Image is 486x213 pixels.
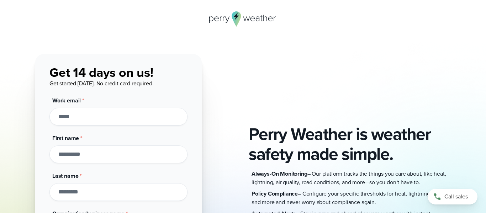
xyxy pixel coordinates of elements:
[252,190,451,207] p: – Configure your specific thresholds for heat, lightning, wind, and more and never worry about co...
[52,172,78,180] span: Last name
[252,190,298,198] strong: Policy Compliance
[52,96,81,105] span: Work email
[252,170,451,187] p: – Our platform tracks the things you care about, like heat, lightning, air quality, road conditio...
[249,124,451,164] h2: Perry Weather is weather safety made simple.
[428,189,477,204] a: Call sales
[52,134,79,142] span: First name
[444,192,468,201] span: Call sales
[49,79,153,87] span: Get started [DATE]. No credit card required.
[49,63,153,82] span: Get 14 days on us!
[252,170,307,178] strong: Always-On Monitoring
